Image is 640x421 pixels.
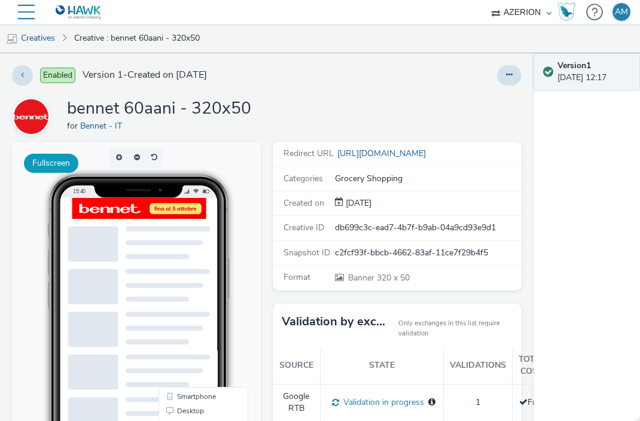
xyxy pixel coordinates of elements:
div: db699c3c-ead7-4b7f-b9ab-04a9cd93e9d1 [335,222,520,234]
span: Desktop [165,266,192,273]
span: for [67,120,80,132]
span: Smartphone [165,251,204,258]
span: QR Code [165,280,194,287]
span: Free [519,396,544,408]
span: Created on [284,197,324,209]
span: Format [284,271,310,283]
span: [DATE] [343,197,371,209]
div: Grocery Shopping [335,173,520,185]
li: Smartphone [149,248,234,262]
a: [URL][DOMAIN_NAME] [335,148,431,159]
button: Fullscreen [24,154,78,173]
img: mobile [6,33,18,45]
h1: bennet 60aani - 320x50 [67,97,251,120]
th: State [320,347,443,384]
li: QR Code [149,276,234,291]
span: Creative ID [284,222,324,233]
img: Hawk Academy [557,2,575,22]
div: [DATE] 12:17 [557,60,630,84]
img: Bennet - IT [14,99,48,134]
div: AM [615,3,628,21]
th: Total cost [512,347,551,384]
a: Creative : bennet 60aani - 320x50 [68,24,206,53]
img: undefined Logo [56,5,102,20]
small: Only exchanges in this list require validation [398,319,513,338]
th: Source [273,347,321,384]
span: 15:40 [61,46,74,53]
h3: Validation by exchange [282,313,392,331]
span: Validation in progress [339,396,424,408]
span: Categories [284,173,323,184]
a: Hawk Academy [557,2,580,22]
td: Google RTB [273,384,321,421]
div: Creation 19 September 2025, 12:17 [343,197,371,209]
li: Desktop [149,262,234,276]
span: 320 x 50 [347,272,410,283]
span: Redirect URL [284,148,334,159]
span: Banner [348,272,377,283]
a: Bennet - IT [12,111,55,122]
strong: Version 1 [557,60,591,71]
th: Validations [443,347,512,384]
span: Enabled [40,68,75,83]
div: c2fcf93f-bbcb-4662-83af-11ce7f29b4f5 [335,247,520,259]
a: Bennet - IT [80,120,127,132]
span: 1 [476,396,480,408]
span: Version 1 - Created on [DATE] [83,68,207,82]
img: Advertisement preview [60,56,194,77]
span: Snapshot ID [284,247,330,258]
